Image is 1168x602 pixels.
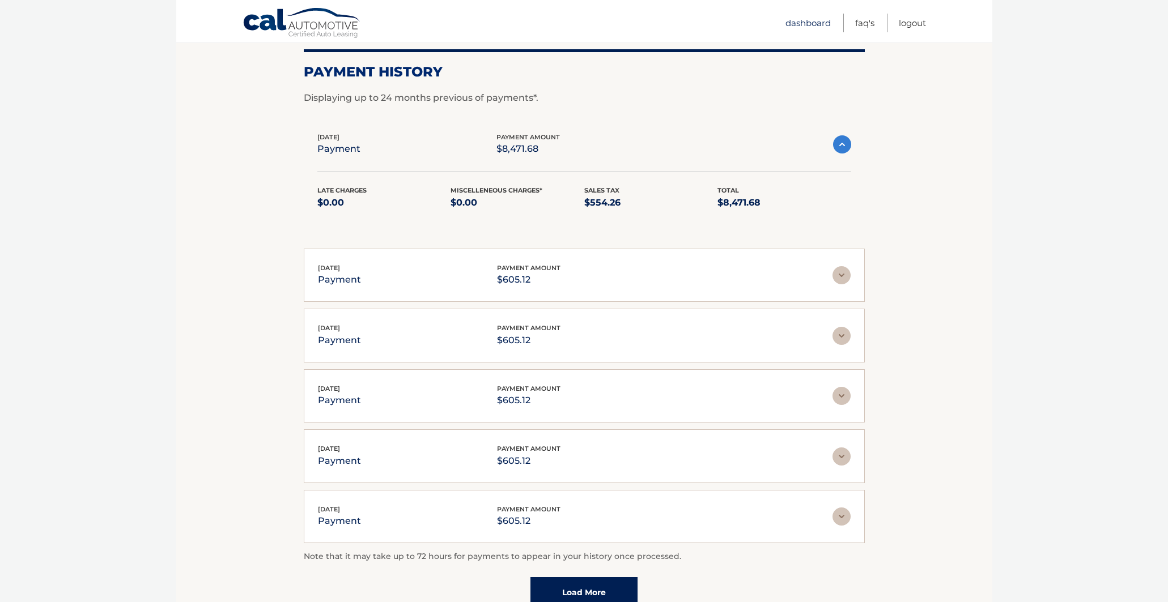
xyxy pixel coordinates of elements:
span: [DATE] [318,324,340,332]
span: payment amount [497,505,560,513]
p: $0.00 [317,195,451,211]
p: $0.00 [451,195,584,211]
span: payment amount [496,133,560,141]
p: $605.12 [497,392,560,408]
p: $605.12 [497,513,560,529]
img: accordion-rest.svg [833,447,851,466]
img: accordion-rest.svg [833,387,851,405]
img: accordion-active.svg [833,135,851,153]
span: payment amount [497,264,560,272]
a: Cal Automotive [243,7,362,40]
img: accordion-rest.svg [833,507,851,526]
p: payment [318,453,361,469]
p: Note that it may take up to 72 hours for payments to appear in your history once processed. [304,550,865,563]
span: [DATE] [318,445,340,452]
p: payment [318,332,361,348]
p: payment [318,392,361,408]
p: $605.12 [497,453,560,469]
span: [DATE] [318,264,340,272]
p: $605.12 [497,332,560,348]
a: FAQ's [855,14,874,32]
h2: Payment History [304,63,865,80]
p: $554.26 [584,195,718,211]
p: $8,471.68 [717,195,851,211]
p: payment [318,272,361,288]
span: Total [717,186,739,194]
span: [DATE] [317,133,339,141]
p: payment [317,141,360,157]
span: payment amount [497,385,560,392]
span: payment amount [497,324,560,332]
span: [DATE] [318,505,340,513]
span: Late Charges [317,186,367,194]
p: Displaying up to 24 months previous of payments*. [304,91,865,105]
a: Logout [899,14,926,32]
span: Sales Tax [584,186,619,194]
span: payment amount [497,445,560,452]
img: accordion-rest.svg [833,266,851,284]
span: [DATE] [318,385,340,392]
a: Dashboard [785,14,831,32]
span: Miscelleneous Charges* [451,186,542,194]
p: payment [318,513,361,529]
img: accordion-rest.svg [833,327,851,345]
p: $605.12 [497,272,560,288]
p: $8,471.68 [496,141,560,157]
